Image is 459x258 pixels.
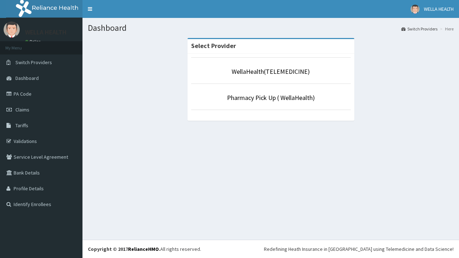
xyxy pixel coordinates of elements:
h1: Dashboard [88,23,454,33]
span: Tariffs [15,122,28,129]
span: Switch Providers [15,59,52,66]
strong: Copyright © 2017 . [88,246,160,252]
a: Pharmacy Pick Up ( WellaHealth) [227,94,315,102]
p: WELLA HEALTH [25,29,67,35]
a: WellaHealth(TELEMEDICINE) [232,67,310,76]
span: Dashboard [15,75,39,81]
a: RelianceHMO [128,246,159,252]
strong: Select Provider [191,42,236,50]
li: Here [438,26,454,32]
span: Claims [15,106,29,113]
img: User Image [411,5,420,14]
img: User Image [4,21,20,38]
a: Switch Providers [401,26,437,32]
div: Redefining Heath Insurance in [GEOGRAPHIC_DATA] using Telemedicine and Data Science! [264,245,454,253]
a: Online [25,39,42,44]
footer: All rights reserved. [82,240,459,258]
span: WELLA HEALTH [424,6,454,12]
